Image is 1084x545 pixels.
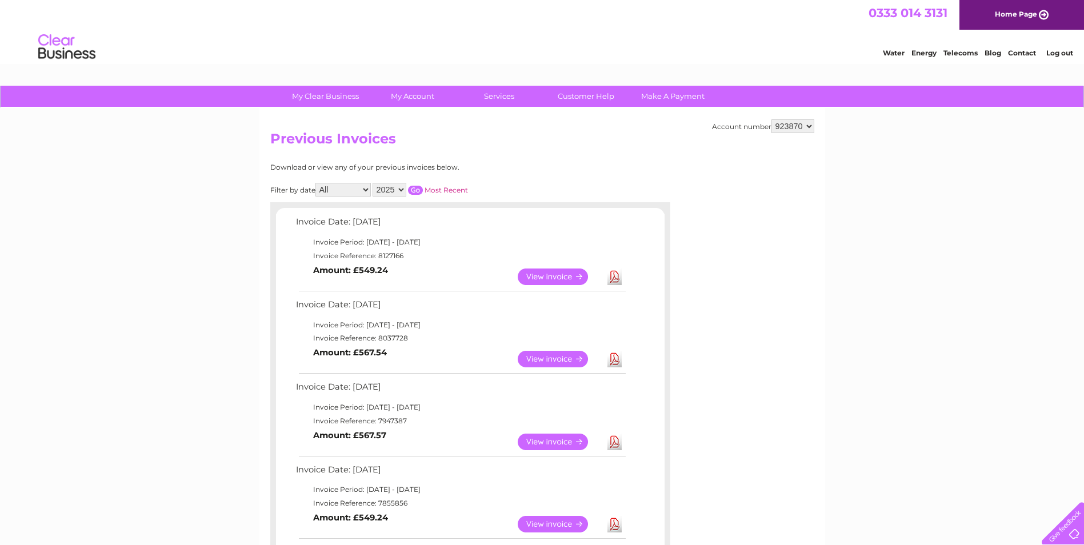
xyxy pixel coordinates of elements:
[539,86,633,107] a: Customer Help
[607,269,622,285] a: Download
[607,351,622,367] a: Download
[293,400,627,414] td: Invoice Period: [DATE] - [DATE]
[270,163,570,171] div: Download or view any of your previous invoices below.
[518,516,602,532] a: View
[365,86,459,107] a: My Account
[293,214,627,235] td: Invoice Date: [DATE]
[518,434,602,450] a: View
[452,86,546,107] a: Services
[270,131,814,153] h2: Previous Invoices
[293,297,627,318] td: Invoice Date: [DATE]
[293,483,627,496] td: Invoice Period: [DATE] - [DATE]
[293,331,627,345] td: Invoice Reference: 8037728
[911,49,937,57] a: Energy
[273,6,813,55] div: Clear Business is a trading name of Verastar Limited (registered in [GEOGRAPHIC_DATA] No. 3667643...
[293,235,627,249] td: Invoice Period: [DATE] - [DATE]
[293,414,627,428] td: Invoice Reference: 7947387
[313,347,387,358] b: Amount: £567.54
[1008,49,1036,57] a: Contact
[607,434,622,450] a: Download
[313,512,388,523] b: Amount: £549.24
[626,86,720,107] a: Make A Payment
[38,30,96,65] img: logo.png
[985,49,1001,57] a: Blog
[1046,49,1073,57] a: Log out
[293,462,627,483] td: Invoice Date: [DATE]
[293,496,627,510] td: Invoice Reference: 7855856
[607,516,622,532] a: Download
[425,186,468,194] a: Most Recent
[712,119,814,133] div: Account number
[293,318,627,332] td: Invoice Period: [DATE] - [DATE]
[270,183,570,197] div: Filter by date
[293,249,627,263] td: Invoice Reference: 8127166
[518,351,602,367] a: View
[313,265,388,275] b: Amount: £549.24
[278,86,373,107] a: My Clear Business
[518,269,602,285] a: View
[869,6,947,20] a: 0333 014 3131
[313,430,386,440] b: Amount: £567.57
[883,49,905,57] a: Water
[943,49,978,57] a: Telecoms
[293,379,627,400] td: Invoice Date: [DATE]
